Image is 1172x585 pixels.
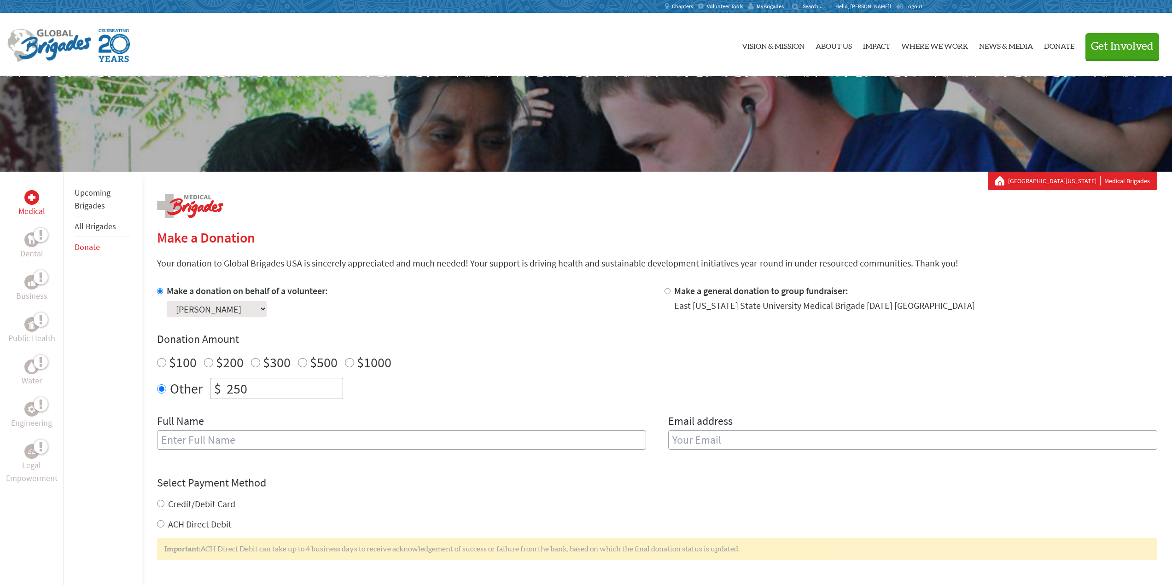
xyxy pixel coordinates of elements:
label: Other [170,378,203,399]
button: Get Involved [1085,33,1159,59]
label: Full Name [157,414,204,430]
label: $300 [263,353,291,371]
a: DentalDental [20,232,43,260]
input: Enter Full Name [157,430,646,450]
div: Dental [24,232,39,247]
a: Logout [896,3,922,10]
a: BusinessBusiness [16,275,47,302]
label: Credit/Debit Card [168,498,235,510]
div: East [US_STATE] State University Medical Brigade [DATE] [GEOGRAPHIC_DATA] [674,299,975,312]
img: Engineering [28,405,35,413]
img: Business [28,278,35,286]
label: Email address [668,414,733,430]
div: $ [210,378,225,399]
p: Dental [20,247,43,260]
div: Water [24,359,39,374]
a: MedicalMedical [18,190,45,218]
a: Public HealthPublic Health [8,317,55,345]
img: Public Health [28,320,35,329]
label: Make a donation on behalf of a volunteer: [167,285,328,296]
div: Legal Empowerment [24,444,39,459]
span: Chapters [672,3,693,10]
a: Donate [1044,21,1074,69]
li: Donate [75,237,131,257]
span: MyBrigades [757,3,784,10]
p: Water [22,374,42,387]
label: $1000 [357,353,391,371]
strong: Important: [164,545,200,553]
label: ACH Direct Debit [168,518,232,530]
input: Your Email [668,430,1157,450]
div: Medical Brigades [995,176,1150,185]
a: All Brigades [75,221,116,232]
a: Upcoming Brigades [75,187,111,211]
a: Where We Work [901,21,968,69]
h4: Donation Amount [157,332,1157,347]
a: EngineeringEngineering [11,402,52,429]
img: Global Brigades Celebrating 20 Years [99,29,130,62]
input: Enter Amount [225,378,343,399]
label: $200 [216,353,244,371]
span: Logout [905,3,922,10]
div: ACH Direct Debit can take up to 4 business days to receive acknowledgement of success or failure ... [157,538,1157,560]
a: Impact [863,21,890,69]
div: Engineering [24,402,39,417]
label: $500 [310,353,338,371]
h4: Select Payment Method [157,475,1157,490]
p: Engineering [11,417,52,429]
img: logo-medical.png [157,194,223,218]
p: Business [16,290,47,302]
p: Legal Empowerment [2,459,61,485]
a: [GEOGRAPHIC_DATA][US_STATE] [1008,176,1101,185]
p: Medical [18,205,45,218]
img: Legal Empowerment [28,449,35,454]
a: Donate [75,242,100,252]
a: About Us [816,21,852,69]
label: Make a general donation to group fundraiser: [674,285,848,296]
a: Legal EmpowermentLegal Empowerment [2,444,61,485]
a: Vision & Mission [742,21,805,69]
img: Water [28,361,35,372]
label: $100 [169,353,197,371]
div: Medical [24,190,39,205]
li: All Brigades [75,216,131,237]
img: Dental [28,235,35,244]
p: Public Health [8,332,55,345]
li: Upcoming Brigades [75,183,131,216]
p: Hello, [PERSON_NAME]! [835,3,896,10]
h2: Make a Donation [157,229,1157,246]
img: Global Brigades Logo [7,29,91,62]
span: Get Involved [1091,41,1154,52]
p: Your donation to Global Brigades USA is sincerely appreciated and much needed! Your support is dr... [157,257,1157,270]
div: Business [24,275,39,290]
div: Public Health [24,317,39,332]
a: WaterWater [22,359,42,387]
input: Search... [803,3,829,10]
a: News & Media [979,21,1033,69]
span: Volunteer Tools [707,3,743,10]
img: Medical [28,194,35,201]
